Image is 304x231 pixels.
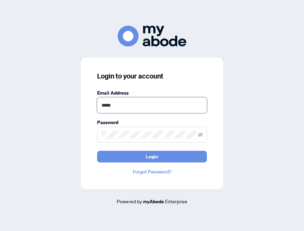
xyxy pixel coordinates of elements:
span: Login [146,151,158,162]
img: ma-logo [118,26,186,47]
h3: Login to your account [97,71,207,81]
label: Email Address [97,89,207,97]
label: Password [97,119,207,126]
a: Forgot Password? [97,168,207,175]
button: Login [97,151,207,162]
span: Enterprise [165,198,187,204]
a: myAbode [143,198,164,205]
span: eye-invisible [198,132,203,137]
span: Powered by [117,198,142,204]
